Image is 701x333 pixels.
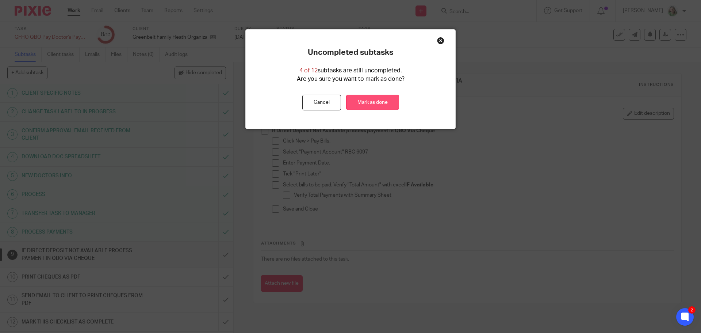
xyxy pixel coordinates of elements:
p: subtasks are still uncompleted. [299,67,402,75]
p: Are you sure you want to mark as done? [297,75,405,83]
p: Uncompleted subtasks [308,48,393,57]
a: Mark as done [346,95,399,110]
span: 4 of 12 [299,68,318,73]
div: 2 [688,306,696,314]
button: Cancel [302,95,341,110]
div: Close this dialog window [437,37,444,44]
